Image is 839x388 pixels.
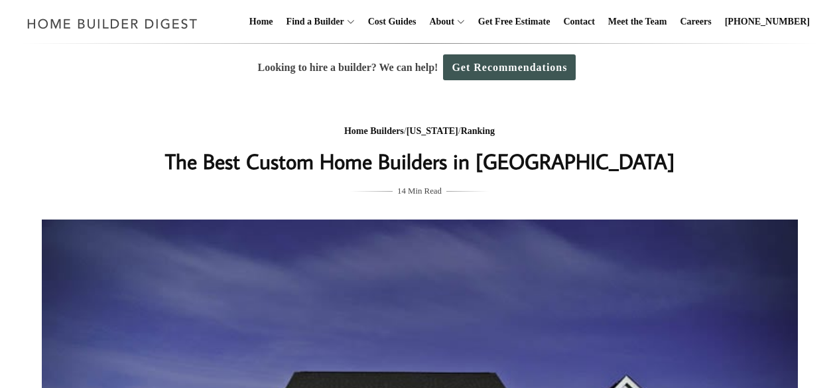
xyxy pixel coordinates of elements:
[244,1,279,43] a: Home
[155,123,684,140] div: / /
[473,1,556,43] a: Get Free Estimate
[443,54,576,80] a: Get Recommendations
[155,145,684,177] h1: The Best Custom Home Builders in [GEOGRAPHIC_DATA]
[424,1,454,43] a: About
[720,1,815,43] a: [PHONE_NUMBER]
[558,1,600,43] a: Contact
[344,126,404,136] a: Home Builders
[397,184,442,198] span: 14 Min Read
[281,1,344,43] a: Find a Builder
[407,126,458,136] a: [US_STATE]
[603,1,673,43] a: Meet the Team
[461,126,495,136] a: Ranking
[21,11,204,36] img: Home Builder Digest
[675,1,717,43] a: Careers
[363,1,422,43] a: Cost Guides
